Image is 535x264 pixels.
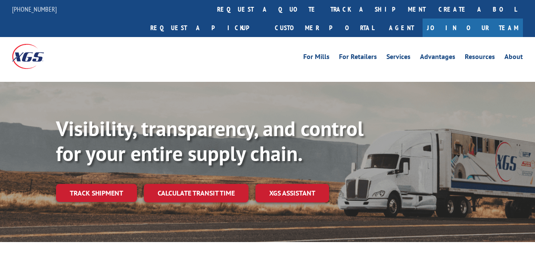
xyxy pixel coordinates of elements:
a: Resources [465,53,495,63]
a: For Retailers [339,53,377,63]
b: Visibility, transparency, and control for your entire supply chain. [56,115,364,167]
a: Track shipment [56,184,137,202]
a: Advantages [420,53,455,63]
a: For Mills [303,53,330,63]
a: Join Our Team [423,19,523,37]
a: [PHONE_NUMBER] [12,5,57,13]
a: Agent [380,19,423,37]
a: Services [386,53,411,63]
a: Customer Portal [268,19,380,37]
a: XGS ASSISTANT [255,184,329,202]
a: Calculate transit time [144,184,249,202]
a: About [504,53,523,63]
a: Request a pickup [144,19,268,37]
